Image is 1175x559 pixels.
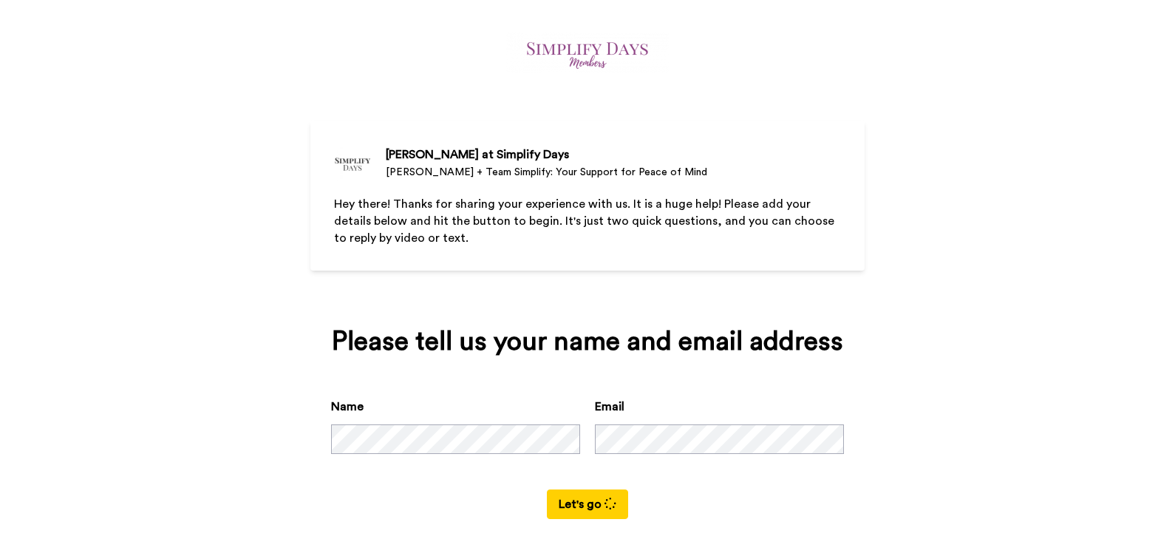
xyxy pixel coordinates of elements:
label: Email [595,398,624,416]
div: [PERSON_NAME] + Team Simplify: Your Support for Peace of Mind [386,165,707,180]
div: [PERSON_NAME] at Simplify Days [386,146,707,163]
img: https://cdn.bonjoro.com/media/2e1c1f12-18a9-4f1c-846b-6e533a4e1d82/b1ad7bdf-8529-4355-af85-92e6fe... [506,33,669,73]
button: Let's go [547,489,628,519]
img: Barbara + Team Simplify: Your Support for Peace of Mind [334,144,371,181]
span: Hey there! Thanks for sharing your experience with us. It is a huge help! Please add your details... [334,198,837,244]
div: Please tell us your name and email address [331,327,844,356]
label: Name [331,398,364,416]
